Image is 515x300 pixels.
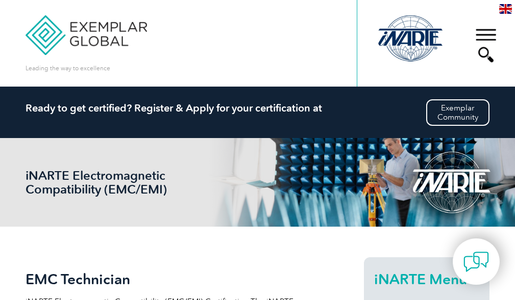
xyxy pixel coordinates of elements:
[499,4,512,14] img: en
[463,249,489,275] img: contact-chat.png
[26,63,110,74] p: Leading the way to excellence
[26,271,350,287] h2: EMC Technician
[426,99,489,126] a: ExemplarCommunity
[26,102,489,114] h2: Ready to get certified? Register & Apply for your certification at
[374,271,479,287] h2: iNARTE Menu
[26,169,179,196] h1: iNARTE Electromagnetic Compatibility (EMC/EMI)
